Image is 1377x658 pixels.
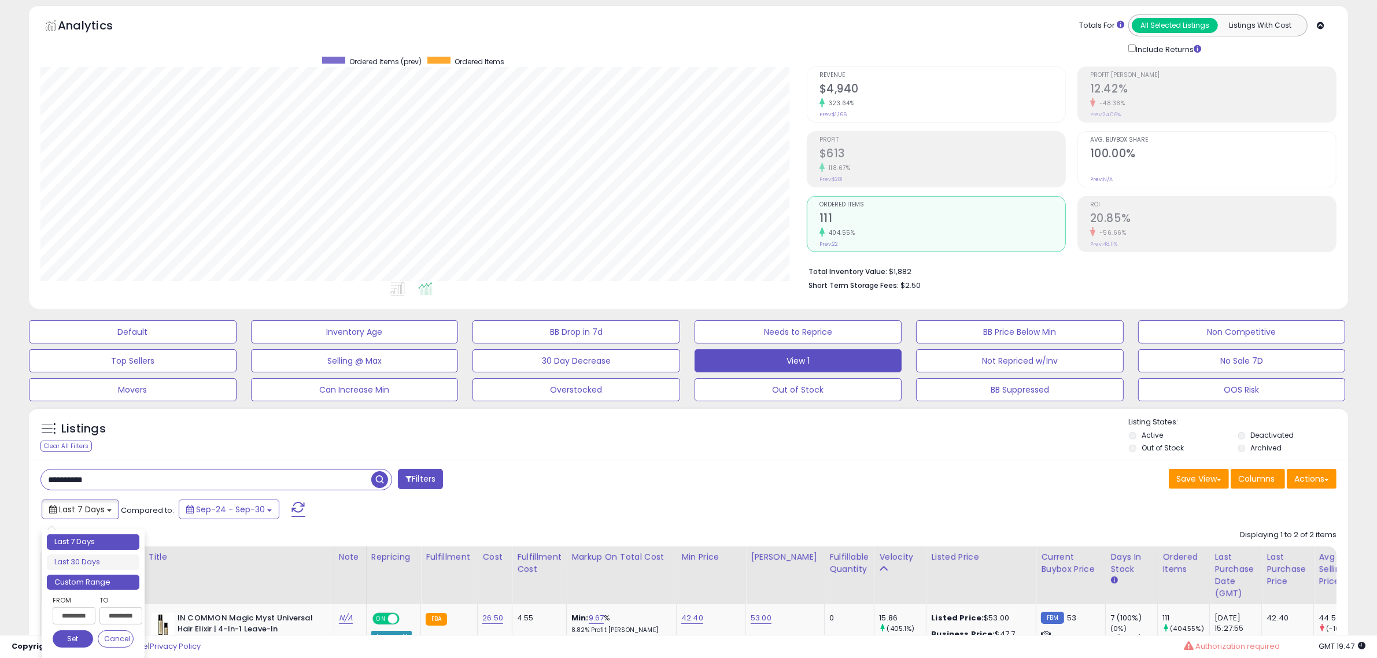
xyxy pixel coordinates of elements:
small: Prev: 24.06% [1090,111,1121,118]
button: Sep-24 - Sep-30 [179,500,279,519]
button: 30 Day Decrease [472,349,680,372]
label: From [53,594,93,606]
small: Prev: 48.11% [1090,241,1117,247]
a: N/A [339,612,353,624]
span: Ordered Items [819,202,1065,208]
div: 111 [1162,613,1209,623]
button: Set [53,630,93,648]
div: Listed Price [931,551,1031,563]
span: ROI [1090,202,1336,208]
button: Selling @ Max [251,349,459,372]
label: Out of Stock [1142,443,1184,453]
span: $2.50 [900,280,921,291]
div: Title [149,551,329,563]
button: OOS Risk [1138,378,1346,401]
small: -48.38% [1095,99,1125,108]
label: Deactivated [1251,430,1294,440]
a: 42.40 [681,612,703,624]
button: Can Increase Min [251,378,459,401]
span: Profit [819,137,1065,143]
li: Last 30 Days [47,555,139,570]
button: Cancel [98,630,134,648]
th: The percentage added to the cost of goods (COGS) that forms the calculator for Min & Max prices. [567,546,677,604]
small: -56.66% [1095,228,1127,237]
div: seller snap | | [12,641,201,652]
div: 42.40 [1267,613,1305,623]
div: Velocity [879,551,921,563]
div: 4.55 [517,613,558,623]
li: Last 7 Days [47,534,139,550]
div: 7 (100%) [1110,613,1157,623]
label: Archived [1251,443,1282,453]
div: [DATE] 15:27:55 [1214,613,1253,634]
div: Last Purchase Date (GMT) [1214,551,1257,600]
strong: Copyright [12,641,54,652]
span: Sep-24 - Sep-30 [196,504,265,515]
button: Overstocked [472,378,680,401]
small: Prev: $1,166 [819,111,847,118]
button: Listings With Cost [1217,18,1304,33]
button: Non Competitive [1138,320,1346,343]
div: Ordered Items [1162,551,1205,575]
div: Last Purchase Price [1267,551,1309,587]
div: Fulfillable Quantity [829,551,869,575]
span: Columns [1238,473,1275,485]
span: Last 7 Days [59,504,105,515]
div: Note [339,551,361,563]
a: Privacy Policy [150,641,201,652]
button: Out of Stock [695,378,902,401]
label: Active [1142,430,1163,440]
h5: Listings [61,421,106,437]
small: Prev: $281 [819,176,843,183]
b: Short Term Storage Fees: [809,280,899,290]
div: Include Returns [1120,42,1215,55]
button: Default [29,320,237,343]
button: Filters [398,469,443,489]
label: To [99,594,134,606]
b: Listed Price: [931,612,984,623]
span: Profit [PERSON_NAME] [1090,72,1336,79]
li: Custom Range [47,575,139,590]
div: % [571,613,667,634]
button: Save View [1169,469,1229,489]
b: Min: [571,612,589,623]
h2: $613 [819,147,1065,162]
div: 0 [829,613,865,623]
h2: 100.00% [1090,147,1336,162]
button: All Selected Listings [1132,18,1218,33]
b: Total Inventory Value: [809,267,887,276]
small: Prev: 22 [819,241,838,247]
div: [PERSON_NAME] [751,551,819,563]
h2: 12.42% [1090,82,1336,98]
button: BB Suppressed [916,378,1124,401]
button: Not Repriced w/Inv [916,349,1124,372]
div: 15.86 [879,613,926,623]
div: Clear All Filters [40,441,92,452]
button: BB Drop in 7d [472,320,680,343]
div: $53.00 [931,613,1027,623]
h2: 20.85% [1090,212,1336,227]
small: 323.64% [825,99,855,108]
small: FBM [1041,612,1064,624]
div: Markup on Total Cost [571,551,671,563]
button: No Sale 7D [1138,349,1346,372]
div: Avg Selling Price [1319,551,1361,587]
h2: $4,940 [819,82,1065,98]
li: $1,882 [809,264,1328,278]
button: Top Sellers [29,349,237,372]
span: OFF [397,614,416,624]
button: Movers [29,378,237,401]
button: Last 7 Days [42,500,119,519]
span: Avg. Buybox Share [1090,137,1336,143]
span: 2025-10-8 19:47 GMT [1319,641,1365,652]
button: Needs to Reprice [695,320,902,343]
div: Displaying 1 to 2 of 2 items [1240,530,1337,541]
small: Prev: N/A [1090,176,1113,183]
div: Totals For [1079,20,1124,31]
div: Fulfillment Cost [517,551,562,575]
div: Fulfillment [426,551,472,563]
a: 9.67 [589,612,604,624]
small: Days In Stock. [1110,575,1117,586]
small: 404.55% [825,228,855,237]
span: Ordered Items (prev) [349,57,422,66]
